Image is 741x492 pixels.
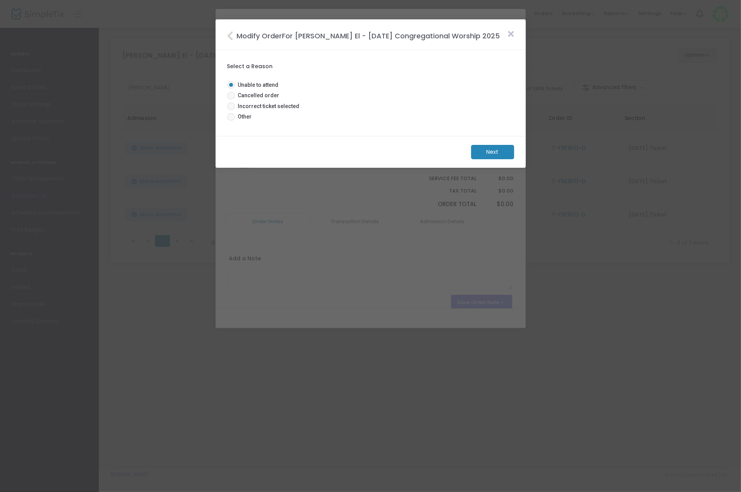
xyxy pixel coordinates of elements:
[235,91,280,100] span: Cancelled order
[282,31,500,41] span: For [PERSON_NAME] El - [DATE] Congregational Worship 2025
[235,81,279,89] span: Unable to attend
[227,28,500,41] m-panel-title: Modify Order
[235,102,300,110] span: Incorrect ticket selected
[471,145,514,159] m-button: Next
[235,113,252,121] span: Other
[227,62,514,71] label: Select a Reason
[227,31,237,41] i: Close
